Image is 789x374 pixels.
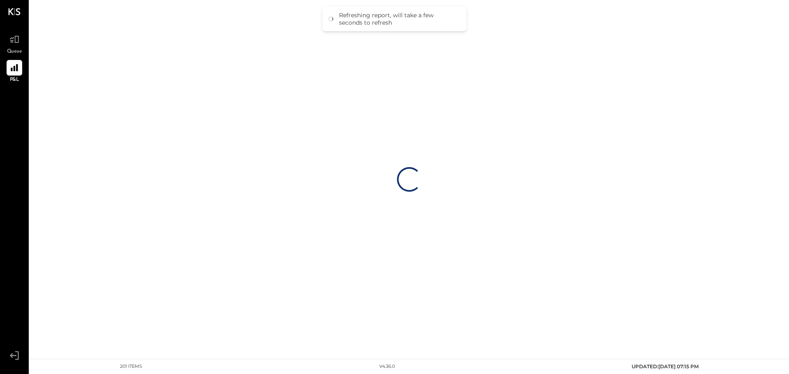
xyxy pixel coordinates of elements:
div: Refreshing report, will take a few seconds to refresh [339,11,458,26]
div: v 4.36.0 [379,363,395,370]
span: P&L [10,76,19,84]
a: Queue [0,32,28,55]
span: UPDATED: [DATE] 07:15 PM [632,363,699,369]
span: Queue [7,48,22,55]
div: 201 items [120,363,142,370]
a: P&L [0,60,28,84]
